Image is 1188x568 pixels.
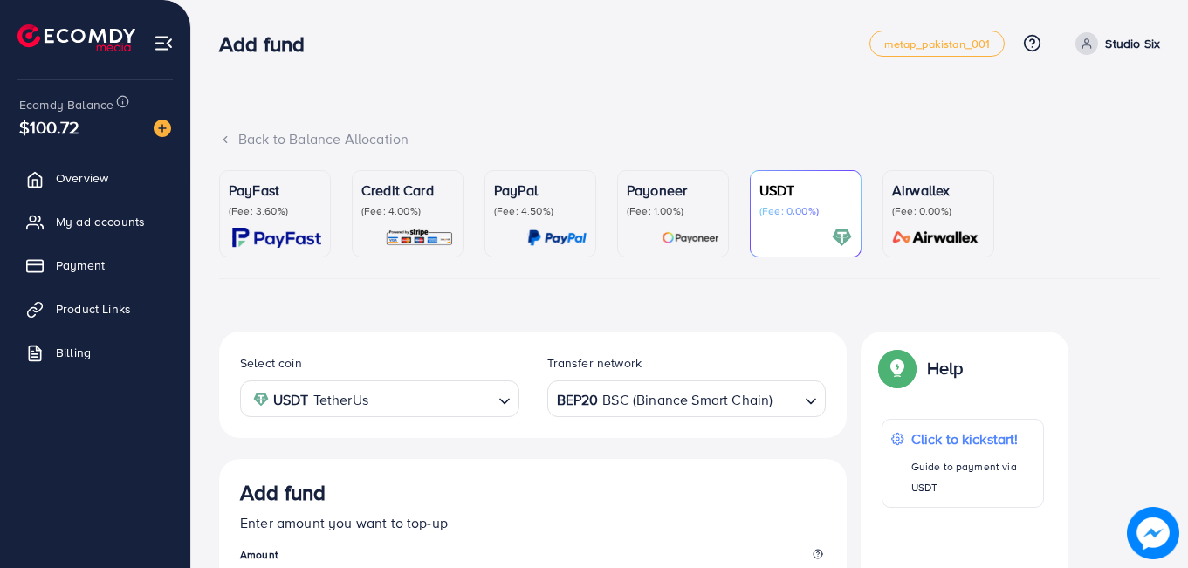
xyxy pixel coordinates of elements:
[17,24,135,51] img: logo
[884,38,991,50] span: metap_pakistan_001
[240,354,302,372] label: Select coin
[882,352,913,384] img: Popup guide
[313,387,368,413] span: TetherUs
[13,291,177,326] a: Product Links
[759,180,852,201] p: USDT
[13,335,177,370] a: Billing
[627,180,719,201] p: Payoneer
[219,31,319,57] h3: Add fund
[832,228,852,248] img: card
[1105,33,1160,54] p: Studio Six
[892,180,985,201] p: Airwallex
[627,204,719,218] p: (Fee: 1.00%)
[361,180,454,201] p: Credit Card
[13,248,177,283] a: Payment
[1068,32,1160,55] a: Studio Six
[557,387,599,413] strong: BEP20
[56,213,145,230] span: My ad accounts
[13,161,177,195] a: Overview
[240,380,519,416] div: Search for option
[229,204,321,218] p: (Fee: 3.60%)
[759,204,852,218] p: (Fee: 0.00%)
[219,129,1160,149] div: Back to Balance Allocation
[56,344,91,361] span: Billing
[892,204,985,218] p: (Fee: 0.00%)
[911,428,1034,449] p: Click to kickstart!
[547,380,827,416] div: Search for option
[253,392,269,407] img: coin
[240,512,826,533] p: Enter amount you want to top-up
[887,228,985,248] img: card
[602,387,773,413] span: BSC (Binance Smart Chain)
[527,228,587,248] img: card
[232,228,321,248] img: card
[774,386,798,413] input: Search for option
[19,114,79,140] span: $100.72
[229,180,321,201] p: PayFast
[19,96,113,113] span: Ecomdy Balance
[240,480,326,505] h3: Add fund
[273,387,309,413] strong: USDT
[869,31,1006,57] a: metap_pakistan_001
[361,204,454,218] p: (Fee: 4.00%)
[56,300,131,318] span: Product Links
[494,204,587,218] p: (Fee: 4.50%)
[547,354,642,372] label: Transfer network
[911,456,1034,498] p: Guide to payment via USDT
[494,180,587,201] p: PayPal
[154,33,174,53] img: menu
[662,228,719,248] img: card
[56,169,108,187] span: Overview
[56,257,105,274] span: Payment
[1127,507,1179,559] img: image
[374,386,491,413] input: Search for option
[927,358,964,379] p: Help
[385,228,454,248] img: card
[154,120,171,137] img: image
[13,204,177,239] a: My ad accounts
